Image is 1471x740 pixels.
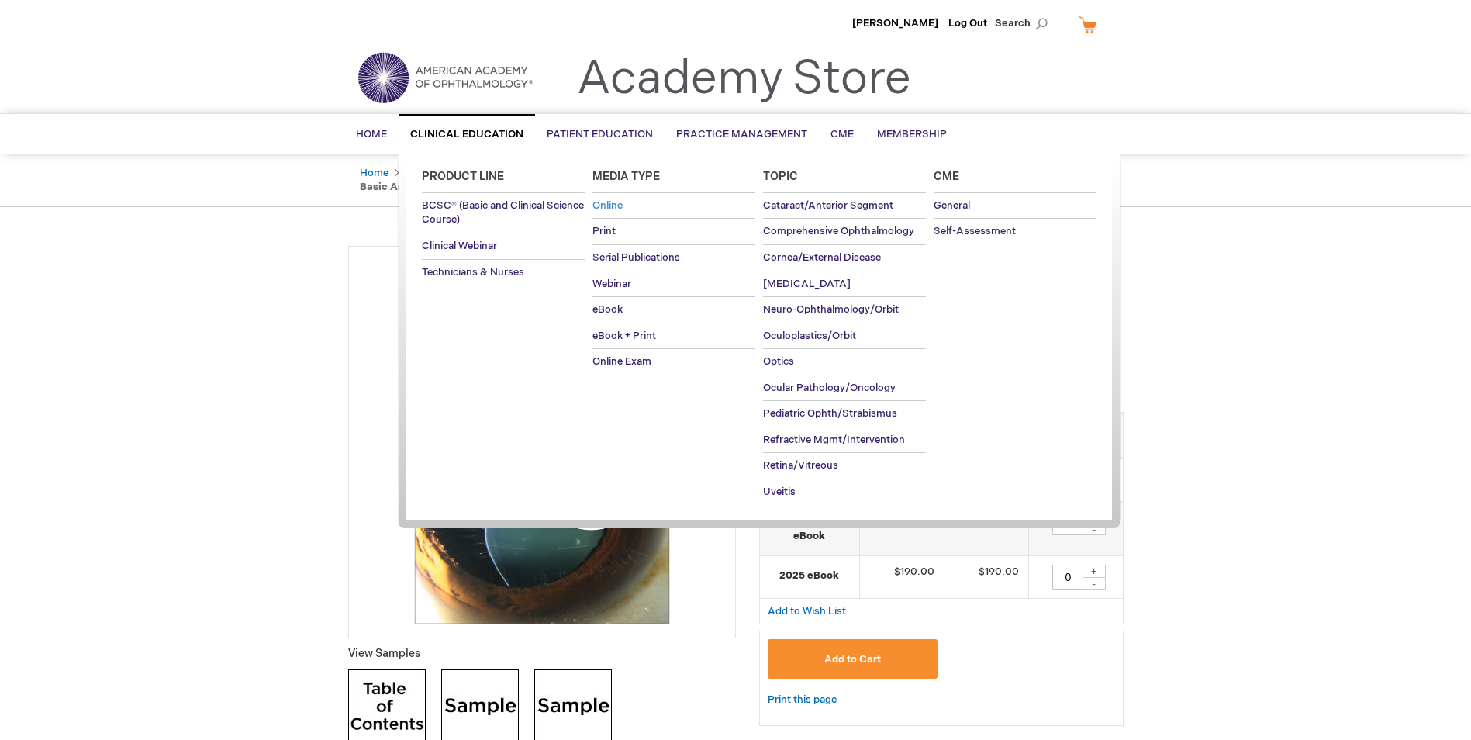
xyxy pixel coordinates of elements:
[592,355,651,368] span: Online Exam
[830,128,854,140] span: CME
[1052,565,1083,590] input: Qty
[763,382,896,394] span: Ocular Pathology/Oncology
[410,128,523,140] span: Clinical Education
[763,459,838,472] span: Retina/Vitreous
[592,278,631,290] span: Webinar
[934,199,970,212] span: General
[422,170,504,183] span: Product Line
[860,556,969,599] td: $190.00
[763,251,881,264] span: Cornea/External Disease
[763,330,856,342] span: Oculoplastics/Orbit
[676,128,807,140] span: Practice Management
[763,170,798,183] span: Topic
[348,646,736,662] p: View Samples
[360,167,388,179] a: Home
[852,17,938,29] a: [PERSON_NAME]
[763,199,893,212] span: Cataract/Anterior Segment
[422,199,584,226] span: BCSC® (Basic and Clinical Science Course)
[577,51,911,107] a: Academy Store
[360,181,837,193] strong: Basic and Clinical Science Course, Section 02: Fundamentals and Principles of Ophthalmology
[763,355,794,368] span: Optics
[877,128,947,140] span: Membership
[592,330,656,342] span: eBook + Print
[592,225,616,237] span: Print
[357,254,727,625] img: Basic and Clinical Science Course, Section 02: Fundamentals and Principles of Ophthalmology
[763,278,851,290] span: [MEDICAL_DATA]
[1083,523,1106,535] div: -
[592,303,623,316] span: eBook
[995,8,1054,39] span: Search
[934,225,1016,237] span: Self-Assessment
[592,199,623,212] span: Online
[824,653,881,666] span: Add to Cart
[934,170,959,183] span: Cme
[768,514,852,543] strong: 2025 Print + eBook
[860,502,969,556] td: $310.00
[768,690,837,710] a: Print this page
[948,17,987,29] a: Log Out
[768,605,846,617] span: Add to Wish List
[1083,577,1106,590] div: -
[763,303,899,316] span: Neuro-Ophthalmology/Orbit
[768,604,846,617] a: Add to Wish List
[547,128,653,140] span: Patient Education
[592,251,680,264] span: Serial Publications
[356,128,387,140] span: Home
[969,556,1029,599] td: $190.00
[763,434,905,446] span: Refractive Mgmt/Intervention
[969,502,1029,556] td: $310.00
[768,569,852,583] strong: 2025 eBook
[1083,565,1106,578] div: +
[422,240,497,252] span: Clinical Webinar
[422,266,524,278] span: Technicians & Nurses
[763,486,796,498] span: Uveitis
[763,225,914,237] span: Comprehensive Ophthalmology
[763,407,897,420] span: Pediatric Ophth/Strabismus
[592,170,660,183] span: Media Type
[768,639,938,679] button: Add to Cart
